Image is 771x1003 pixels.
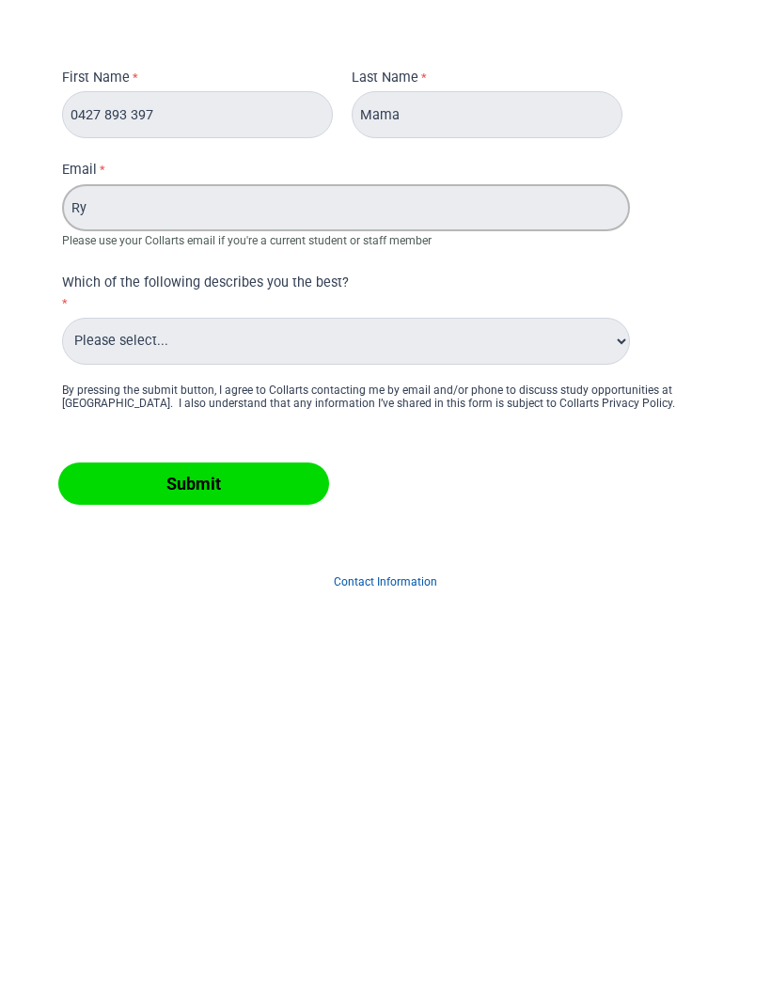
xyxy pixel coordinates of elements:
[352,91,622,138] input: Last Name
[334,575,437,588] a: Contact Information
[62,384,709,410] div: By pressing the submit button, I agree to Collarts contacting me by email and/or phone to discuss...
[62,184,630,231] input: Email
[62,68,143,92] label: First Name
[62,160,110,184] label: Email
[352,68,432,92] label: Last Name
[62,234,432,247] span: Please use your Collarts email if you're a current student or staff member
[62,318,630,365] select: Which of the following describes you the best?
[62,91,333,138] input: First Name
[62,273,574,293] div: Which of the following describes you the best?
[58,462,329,505] input: Submit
